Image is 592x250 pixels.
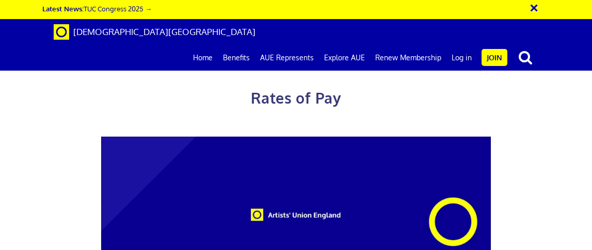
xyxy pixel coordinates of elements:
span: [DEMOGRAPHIC_DATA][GEOGRAPHIC_DATA] [73,26,255,37]
a: Join [482,49,507,66]
strong: Latest News: [42,4,84,13]
a: Renew Membership [370,45,446,71]
a: Brand [DEMOGRAPHIC_DATA][GEOGRAPHIC_DATA] [46,19,263,45]
a: Home [188,45,218,71]
button: search [509,46,541,68]
a: Explore AUE [319,45,370,71]
a: Latest News:TUC Congress 2025 → [42,4,152,13]
span: Rates of Pay [251,89,341,107]
a: Log in [446,45,477,71]
a: AUE Represents [255,45,319,71]
a: Benefits [218,45,255,71]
